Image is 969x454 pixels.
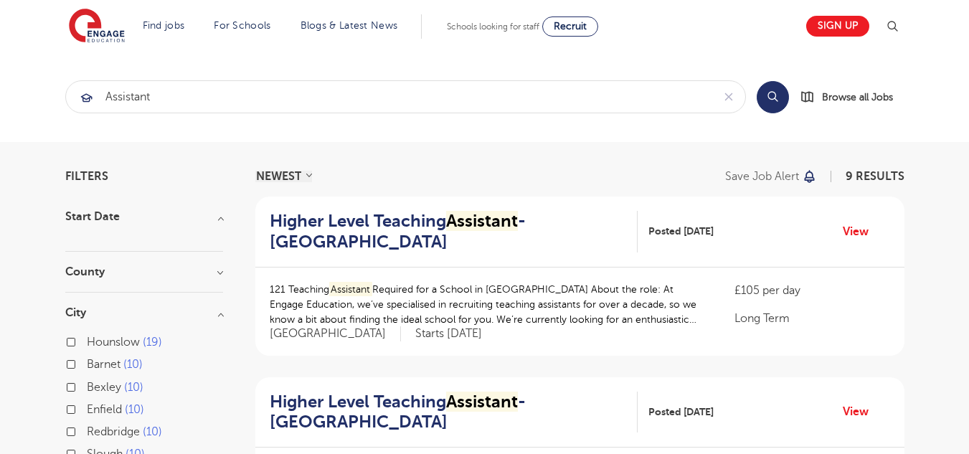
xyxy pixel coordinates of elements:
input: Redbridge 10 [87,425,96,435]
p: Starts [DATE] [415,326,482,341]
a: Blogs & Latest News [301,20,398,31]
input: Enfield 10 [87,403,96,412]
button: Save job alert [725,171,818,182]
mark: Assistant [446,211,518,231]
p: Long Term [734,310,889,327]
a: Higher Level TeachingAssistant- [GEOGRAPHIC_DATA] [270,392,638,433]
button: Clear [712,81,745,113]
h3: City [65,307,223,318]
span: 10 [123,358,143,371]
h3: County [65,266,223,278]
button: Search [757,81,789,113]
span: Barnet [87,358,120,371]
span: Posted [DATE] [648,405,714,420]
a: For Schools [214,20,270,31]
p: £105 per day [734,282,889,299]
input: Barnet 10 [87,358,96,367]
span: 9 RESULTS [846,170,904,183]
a: View [843,402,879,421]
mark: Assistant [446,392,518,412]
p: 121 Teaching Required for a School in [GEOGRAPHIC_DATA] About the role: At Engage Education, we’v... [270,282,706,327]
a: Find jobs [143,20,185,31]
input: Bexley 10 [87,381,96,390]
h2: Higher Level Teaching - [GEOGRAPHIC_DATA] [270,211,626,252]
span: [GEOGRAPHIC_DATA] [270,326,401,341]
a: Recruit [542,16,598,37]
span: 19 [143,336,162,349]
span: Enfield [87,403,122,416]
p: Save job alert [725,171,799,182]
span: Posted [DATE] [648,224,714,239]
span: 10 [124,381,143,394]
span: Hounslow [87,336,140,349]
span: Browse all Jobs [822,89,893,105]
span: Bexley [87,381,121,394]
span: Filters [65,171,108,182]
a: Higher Level TeachingAssistant- [GEOGRAPHIC_DATA] [270,211,638,252]
h2: Higher Level Teaching - [GEOGRAPHIC_DATA] [270,392,626,433]
a: Browse all Jobs [800,89,904,105]
h3: Start Date [65,211,223,222]
span: Recruit [554,21,587,32]
img: Engage Education [69,9,125,44]
input: Submit [66,81,712,113]
a: View [843,222,879,241]
input: Hounslow 19 [87,336,96,345]
span: Redbridge [87,425,140,438]
span: Schools looking for staff [447,22,539,32]
mark: Assistant [329,282,373,297]
span: 10 [143,425,162,438]
div: Submit [65,80,746,113]
a: Sign up [806,16,869,37]
span: 10 [125,403,144,416]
